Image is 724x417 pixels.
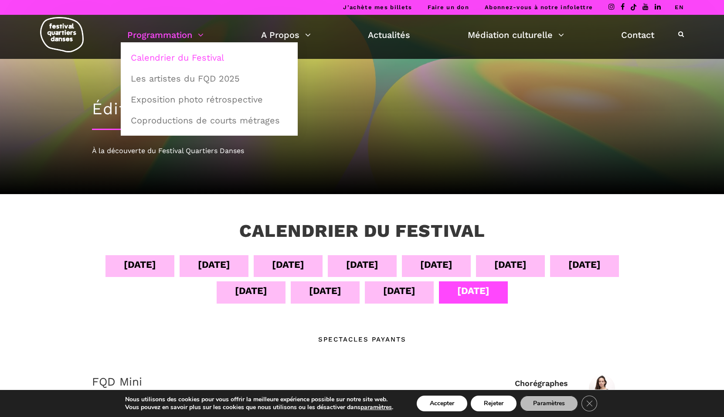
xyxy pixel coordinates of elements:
div: Spectacles Payants [318,334,406,345]
div: [DATE] [494,257,527,272]
a: Programmation [127,27,204,42]
p: Vous pouvez en savoir plus sur les cookies que nous utilisons ou les désactiver dans . [125,403,393,411]
a: FQD Mini [92,375,142,388]
h3: Calendrier du festival [239,220,485,242]
p: Nous utilisons des cookies pour vous offrir la meilleure expérience possible sur notre site web. [125,396,393,403]
a: Coproductions de courts métrages [126,110,293,130]
div: [DATE] [309,283,341,298]
div: [DATE] [420,257,452,272]
div: [DATE] [124,257,156,272]
button: Rejeter [471,396,517,411]
img: alexandra_01 [589,375,615,401]
div: [PERSON_NAME] [515,388,578,398]
a: Médiation culturelle [468,27,564,42]
a: Calendrier du Festival [126,48,293,68]
div: [DATE] [457,283,489,298]
button: Paramètres [520,396,578,411]
div: [DATE] [346,257,378,272]
button: Accepter [417,396,467,411]
a: A Propos [261,27,311,42]
button: paramètres [360,403,392,411]
a: Contact [621,27,654,42]
a: Les artistes du FQD 2025 [126,68,293,89]
div: [DATE] [198,257,230,272]
div: Chorégraphes [515,378,578,399]
a: J’achète mes billets [343,4,412,10]
div: [DATE] [272,257,304,272]
a: EN [675,4,684,10]
a: Faire un don [428,4,469,10]
a: Abonnez-vous à notre infolettre [485,4,593,10]
h1: Édition 2025 [92,99,632,119]
a: Actualités [368,27,410,42]
img: logo-fqd-med [40,17,84,52]
div: [DATE] [235,283,267,298]
div: [DATE] [383,283,415,298]
a: Exposition photo rétrospective [126,89,293,109]
div: [DATE] [568,257,601,272]
button: Close GDPR Cookie Banner [581,396,597,411]
div: À la découverte du Festival Quartiers Danses [92,145,632,157]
